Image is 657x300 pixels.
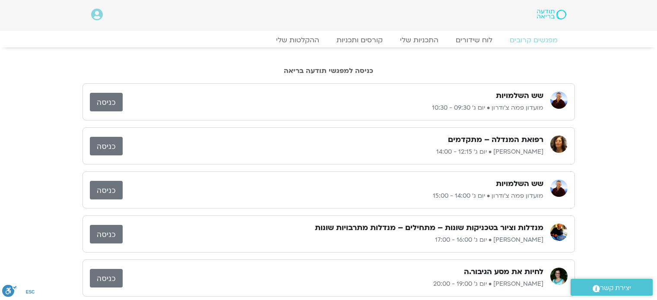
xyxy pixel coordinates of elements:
[123,191,543,201] p: מועדון פמה צ'ודרון • יום ג׳ 14:00 - 15:00
[123,103,543,113] p: מועדון פמה צ'ודרון • יום ג׳ 09:30 - 10:30
[550,268,568,285] img: תמר לינצבסקי
[464,267,543,277] h3: לחיות את מסע הגיבור.ה
[90,225,123,243] a: כניסה
[550,224,568,241] img: איתן קדמי
[267,36,328,44] a: ההקלטות שלי
[550,92,568,109] img: מועדון פמה צ'ודרון
[123,147,543,157] p: [PERSON_NAME] • יום ג׳ 12:15 - 14:00
[90,269,123,287] a: כניסה
[501,36,566,44] a: מפגשים קרובים
[448,135,543,145] h3: רפואת המנדלה – מתקדמים
[315,223,543,233] h3: מנדלות וציור בטכניקות שונות – מתחילים – מנדלות מתרבויות שונות
[123,279,543,289] p: [PERSON_NAME] • יום ג׳ 19:00 - 20:00
[571,279,653,296] a: יצירת קשר
[496,91,543,101] h3: שש השלמויות
[550,136,568,153] img: רונית הולנדר
[447,36,501,44] a: לוח שידורים
[328,36,391,44] a: קורסים ותכניות
[496,179,543,189] h3: שש השלמויות
[123,235,543,245] p: [PERSON_NAME] • יום ג׳ 16:00 - 17:00
[391,36,447,44] a: התכניות שלי
[90,181,123,199] a: כניסה
[550,180,568,197] img: מועדון פמה צ'ודרון
[90,137,123,155] a: כניסה
[83,67,575,75] h2: כניסה למפגשי תודעה בריאה
[90,93,123,111] a: כניסה
[91,36,566,44] nav: Menu
[600,282,631,294] span: יצירת קשר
